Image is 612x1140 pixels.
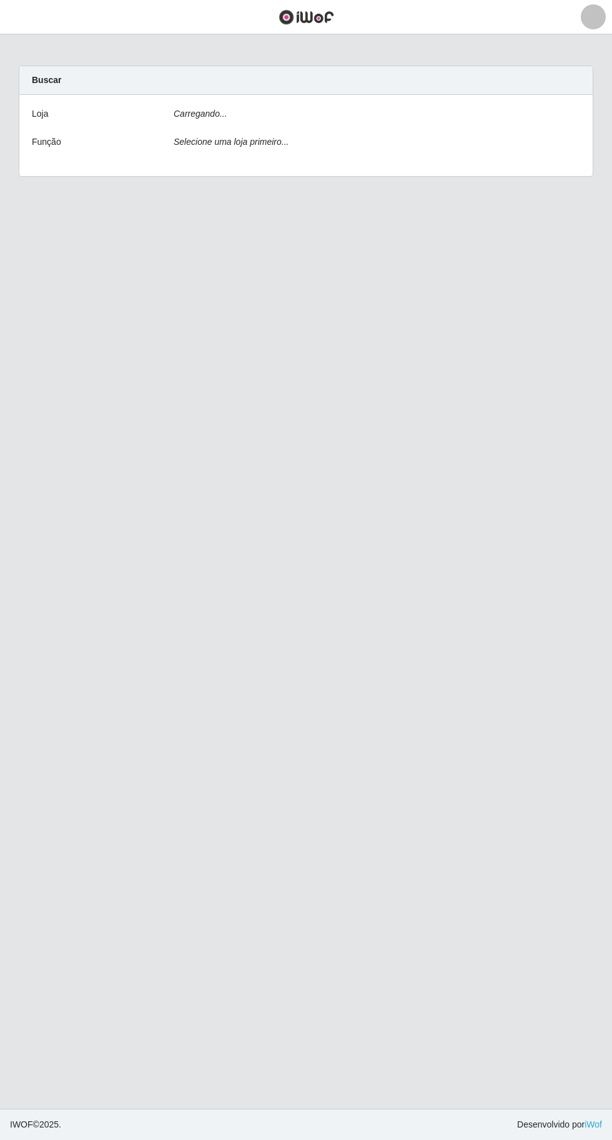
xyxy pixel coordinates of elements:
[32,107,48,120] label: Loja
[174,137,289,147] i: Selecione uma loja primeiro...
[32,135,61,149] label: Função
[32,75,61,85] strong: Buscar
[279,9,334,25] img: CoreUI Logo
[174,109,227,119] i: Carregando...
[517,1118,602,1131] span: Desenvolvido por
[10,1119,33,1129] span: IWOF
[10,1118,61,1131] span: © 2025 .
[585,1119,602,1129] a: iWof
